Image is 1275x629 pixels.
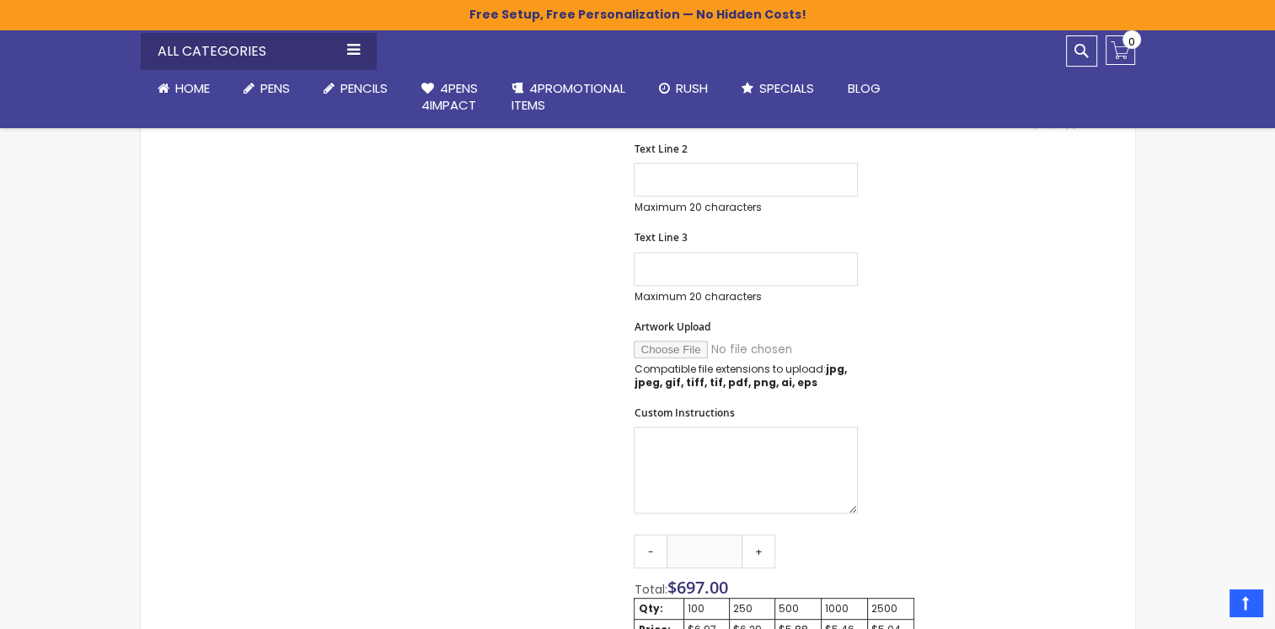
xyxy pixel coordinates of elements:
span: Specials [759,79,814,97]
p: Maximum 20 characters [634,290,858,304]
p: Maximum 20 characters [634,201,858,214]
a: + [742,535,775,568]
span: Rush [676,79,708,97]
a: 4pens.com certificate URL [956,121,1117,135]
span: Pencils [340,79,388,97]
div: All Categories [141,33,377,70]
a: 4PROMOTIONALITEMS [495,70,642,125]
p: Compatible file extensions to upload: [634,363,858,390]
span: Text Line 2 [634,142,687,156]
div: 100 [688,602,726,616]
a: Home [141,70,227,107]
strong: Qty: [638,601,662,616]
div: 500 [779,602,817,616]
a: 0 [1106,35,1135,65]
span: $ [667,576,727,599]
a: Rush [642,70,725,107]
span: Artwork Upload [634,320,710,334]
a: Blog [831,70,897,107]
span: Home [175,79,210,97]
div: 1000 [825,602,864,616]
div: 2500 [871,602,910,616]
span: Blog [848,79,881,97]
a: 4Pens4impact [404,70,495,125]
div: 250 [733,602,771,616]
span: 0 [1128,34,1135,50]
span: Custom Instructions [634,406,734,420]
strong: jpg, jpeg, gif, tiff, tif, pdf, png, ai, eps [634,362,846,390]
span: Pens [260,79,290,97]
span: 4Pens 4impact [421,79,478,114]
span: Text Line 3 [634,230,687,245]
span: 4PROMOTIONAL ITEMS [512,79,625,114]
a: Specials [725,70,831,107]
a: Pens [227,70,307,107]
span: Total: [634,581,667,598]
a: - [634,535,667,568]
a: Pencils [307,70,404,107]
span: 697.00 [676,576,727,599]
